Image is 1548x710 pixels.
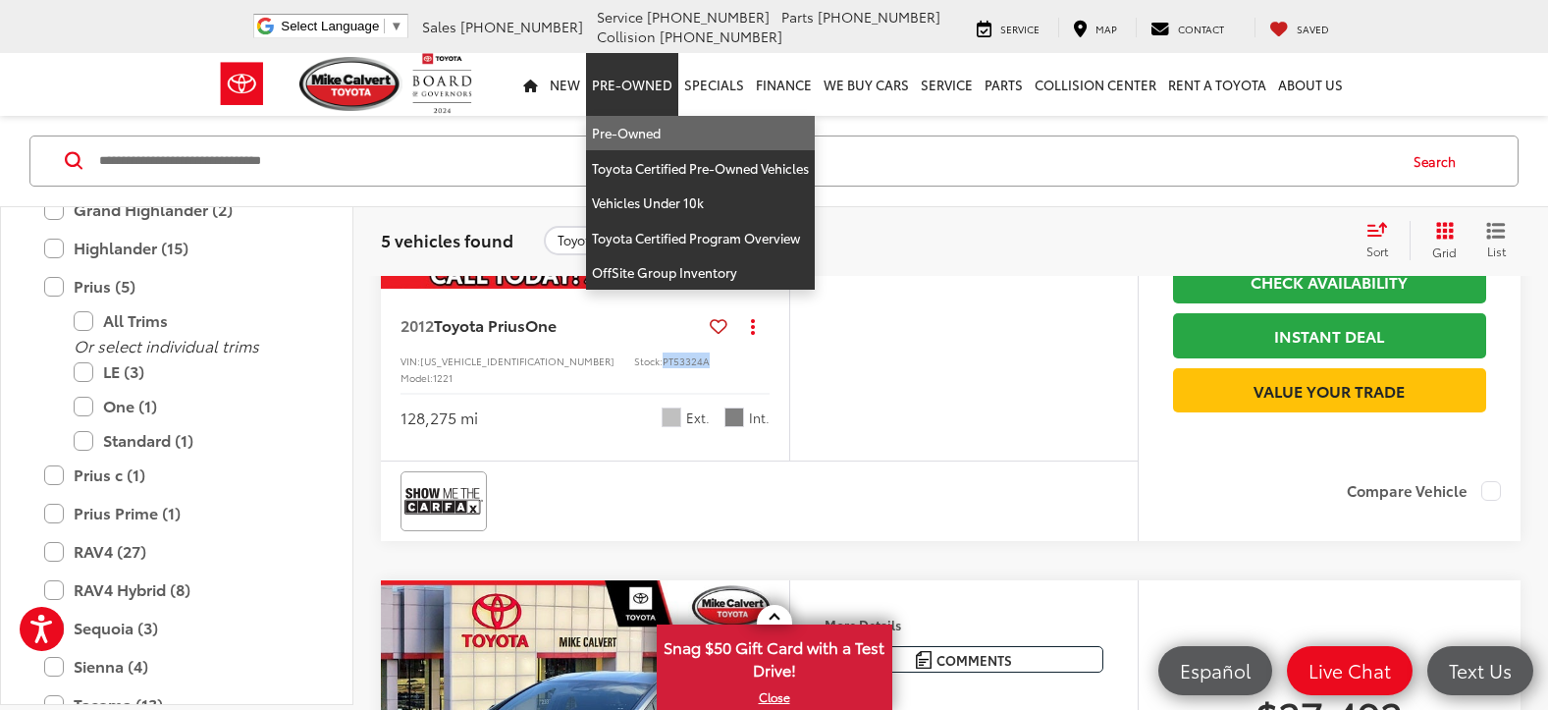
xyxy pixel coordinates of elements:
a: Español [1158,646,1272,695]
a: Service [962,18,1054,37]
a: Finance [750,53,818,116]
span: Grid [1432,244,1457,260]
a: 2012Toyota PriusOne [400,314,702,336]
span: Service [597,7,643,27]
a: Service [915,53,979,116]
a: My Saved Vehicles [1254,18,1344,37]
span: 1221 [433,370,453,385]
span: [PHONE_NUMBER] [647,7,770,27]
span: Parts [781,7,814,27]
a: Rent a Toyota [1162,53,1272,116]
a: Vehicles Under 10k [586,186,815,221]
a: About Us [1272,53,1349,116]
span: PT53324A [663,354,710,368]
label: One (1) [74,389,309,423]
span: Silver [662,408,681,427]
button: Actions [735,308,770,343]
span: [US_VEHICLE_IDENTIFICATION_NUMBER] [420,354,614,368]
span: Map [1095,22,1117,36]
span: Contact [1178,22,1224,36]
img: Comments [916,651,932,668]
span: 5 vehicles found [381,228,513,251]
img: View CARFAX report [404,475,483,527]
label: Prius c (1) [44,458,309,492]
a: Value Your Trade [1173,368,1486,412]
span: ​ [384,19,385,33]
label: Compare Vehicle [1347,481,1501,501]
button: remove Toyota [544,226,628,255]
span: ▼ [390,19,402,33]
span: [PHONE_NUMBER] [660,27,782,46]
span: List [1486,243,1506,259]
span: Sales [422,17,456,36]
span: Live Chat [1299,658,1401,683]
span: One [525,313,557,336]
i: Or select individual trims [74,335,259,357]
a: New [544,53,586,116]
a: Toyota Certified Program Overview [586,221,815,256]
span: VIN: [400,354,420,368]
label: RAV4 (27) [44,534,309,569]
span: Ext. [686,409,710,427]
span: Toyota [558,233,598,248]
span: [PHONE_NUMBER] [818,7,940,27]
span: Int. [749,409,770,427]
span: Model: [400,370,433,385]
img: Mike Calvert Toyota [299,57,403,111]
a: Text Us [1427,646,1533,695]
a: Collision Center [1029,53,1162,116]
a: Contact [1136,18,1239,37]
button: List View [1471,221,1521,260]
input: Search by Make, Model, or Keyword [97,137,1395,185]
a: Toyota Certified Pre-Owned Vehicles [586,151,815,187]
a: Parts [979,53,1029,116]
a: Pre-Owned [586,116,815,151]
a: OffSite Group Inventory [586,255,815,290]
a: Home [517,53,544,116]
a: Pre-Owned [586,53,678,116]
span: Text Us [1439,658,1521,683]
div: 128,275 mi [400,407,478,429]
label: Sequoia (3) [44,611,309,645]
a: Instant Deal [1173,313,1486,357]
a: Map [1058,18,1132,37]
button: Select sort value [1357,221,1410,260]
span: [PHONE_NUMBER] [460,17,583,36]
span: Sort [1366,243,1388,259]
span: Select Language [281,19,379,33]
button: Grid View [1410,221,1471,260]
a: WE BUY CARS [818,53,915,116]
span: Toyota Prius [434,313,525,336]
a: Specials [678,53,750,116]
span: 2012 [400,313,434,336]
button: Comments [825,646,1103,673]
span: Saved [1297,22,1329,36]
a: Check Availability [1173,259,1486,303]
label: Standard (1) [74,423,309,458]
label: RAV4 Hybrid (8) [44,573,309,607]
span: Service [1000,22,1040,36]
h4: More Details [825,618,1103,631]
img: Toyota [205,52,279,116]
label: All Trims [74,304,309,339]
span: Snag $50 Gift Card with a Test Drive! [659,627,890,686]
span: Misty Gray [724,408,744,427]
label: Grand Highlander (2) [44,193,309,228]
a: Live Chat [1287,646,1413,695]
span: Stock: [634,354,663,368]
label: Highlander (15) [44,232,309,266]
button: Search [1395,137,1484,186]
a: Select Language​ [281,19,402,33]
span: dropdown dots [751,318,755,334]
label: Prius (5) [44,270,309,304]
span: Español [1170,658,1260,683]
label: Sienna (4) [44,649,309,683]
label: LE (3) [74,355,309,389]
label: Prius Prime (1) [44,496,309,530]
span: Comments [936,651,1012,670]
span: Collision [597,27,656,46]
